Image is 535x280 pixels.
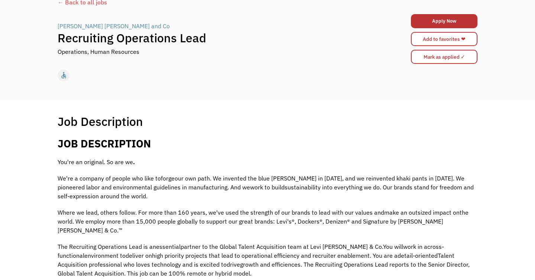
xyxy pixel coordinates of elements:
p: We're a company of people who like to our own path. We invented the blue [PERSON_NAME] in [DATE],... [58,174,477,201]
div: accessible [60,70,68,81]
span: detail-oriented [398,252,438,259]
form: Mark as applied form [411,48,477,66]
span: You will [383,243,403,250]
p: Where we lead, others follow. For more than 160 years, we've used the strength of our brands to l... [58,208,477,235]
div: [PERSON_NAME] [PERSON_NAME] and Co [58,22,170,30]
span: deliver on [126,252,152,259]
div: Operations, Human Resources [58,47,139,56]
b: . [133,158,135,166]
p: The Recruiting Operations Lead is an partner to the Global Talent Acquisition team at Levi [PERSO... [58,242,477,278]
h1: Job Description [58,114,143,129]
span: essential [156,243,181,250]
a: [PERSON_NAME] [PERSON_NAME] and Co [58,22,172,30]
span: drive [227,261,240,268]
a: Add to favorites ❤ [411,32,477,46]
input: Mark as applied ✓ [411,50,477,64]
span: work to build [250,183,285,191]
span: make an outsized impact on [384,209,460,216]
a: Apply Now [411,14,477,28]
p: You're an original. So are we [58,157,477,166]
span: forge [161,175,175,182]
b: JOB DESCRIPTION [58,137,151,150]
h1: Recruiting Operations Lead [58,30,373,45]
